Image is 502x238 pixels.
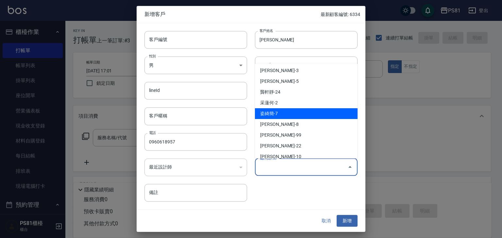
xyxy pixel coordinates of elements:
[259,28,273,33] label: 客戶姓名
[255,141,358,151] li: [PERSON_NAME]-22
[321,11,360,18] p: 最新顧客編號: 6334
[316,215,337,227] button: 取消
[259,156,276,160] label: 偏好設計師
[255,87,358,97] li: 龔軒靜-24
[255,119,358,130] li: [PERSON_NAME]-8
[149,53,156,58] label: 性別
[149,130,156,135] label: 電話
[255,97,358,108] li: 采蓮何-2
[255,108,358,119] li: 姿綺簡-7
[255,151,358,162] li: [PERSON_NAME]-10
[255,65,358,76] li: [PERSON_NAME]-3
[345,162,355,172] button: Close
[255,76,358,87] li: [PERSON_NAME]-5
[144,56,247,74] div: 男
[337,215,358,227] button: 新增
[255,130,358,141] li: [PERSON_NAME]-99
[144,11,321,18] span: 新增客戶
